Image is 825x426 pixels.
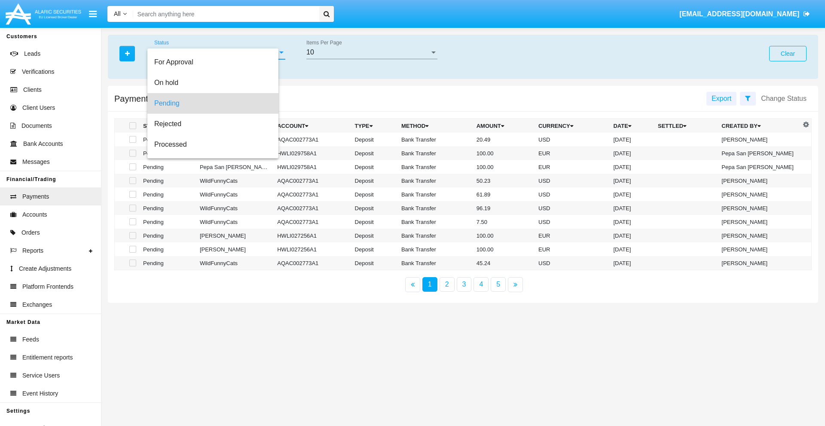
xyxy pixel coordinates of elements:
span: For Approval [154,52,272,73]
span: Rejected [154,114,272,134]
span: On hold [154,73,272,93]
span: Processed [154,134,272,155]
span: Pending [154,93,272,114]
span: Cancelled by User [154,155,272,175]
